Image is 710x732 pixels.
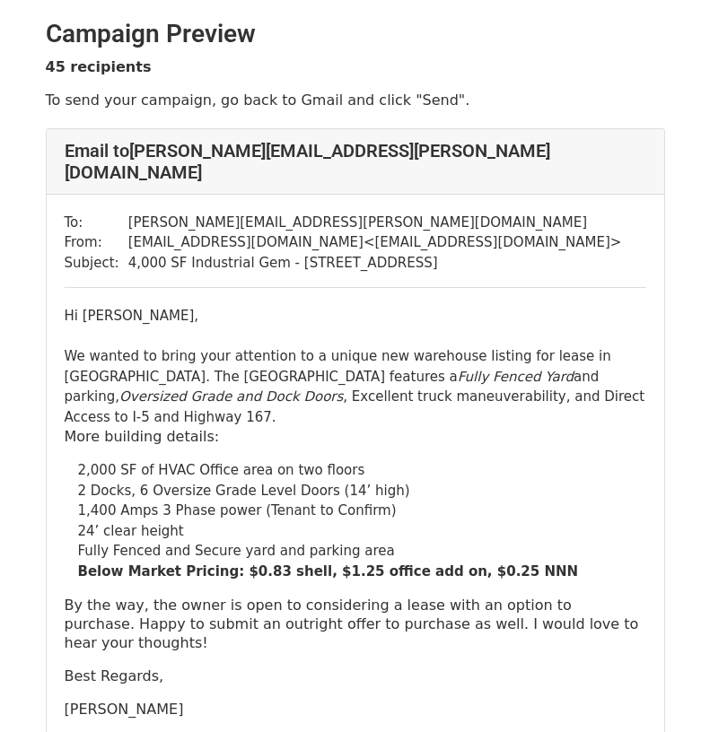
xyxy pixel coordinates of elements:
[78,541,646,562] li: Fully Fenced and Secure yard and parking area
[78,481,646,501] li: 2 Docks, 6 Oversize Grade Level Doors (14’ high)
[65,213,128,233] td: To:
[128,232,622,253] td: [EMAIL_ADDRESS][DOMAIN_NAME] < [EMAIL_ADDRESS][DOMAIN_NAME] >
[65,427,646,446] p: More building details:
[65,596,646,652] p: By the way, the owner is open to considering a lease with an option to purchase. Happy to submit ...
[46,19,665,49] h2: Campaign Preview
[65,306,646,327] div: Hi [PERSON_NAME],
[65,140,646,183] h4: Email to [PERSON_NAME][EMAIL_ADDRESS][PERSON_NAME][DOMAIN_NAME]
[65,700,646,719] p: [PERSON_NAME]
[78,563,579,579] b: Below Market Pricing: $0.83 shell, $1.25 office add on, $0.25 NNN
[46,91,665,109] p: To send your campaign, go back to Gmail and click "Send".
[78,501,646,521] li: 1,400 Amps 3 Phase power (Tenant to Confirm)
[78,521,646,542] li: 24’ clear height
[78,460,646,481] li: 2,000 SF of HVAC Office area on two floors
[128,213,622,233] td: [PERSON_NAME][EMAIL_ADDRESS][PERSON_NAME][DOMAIN_NAME]
[65,667,646,685] p: Best Regards,
[128,253,622,274] td: 4,000 SF Industrial Gem - [STREET_ADDRESS]
[46,58,152,75] strong: 45 recipients
[65,232,128,253] td: From:
[65,253,128,274] td: Subject:
[119,388,343,405] i: Oversized Grade and Dock Doors
[458,369,574,385] i: Fully Fenced Yard
[65,346,646,427] div: We wanted to bring your attention to a unique new warehouse listing for lease in [GEOGRAPHIC_DATA...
